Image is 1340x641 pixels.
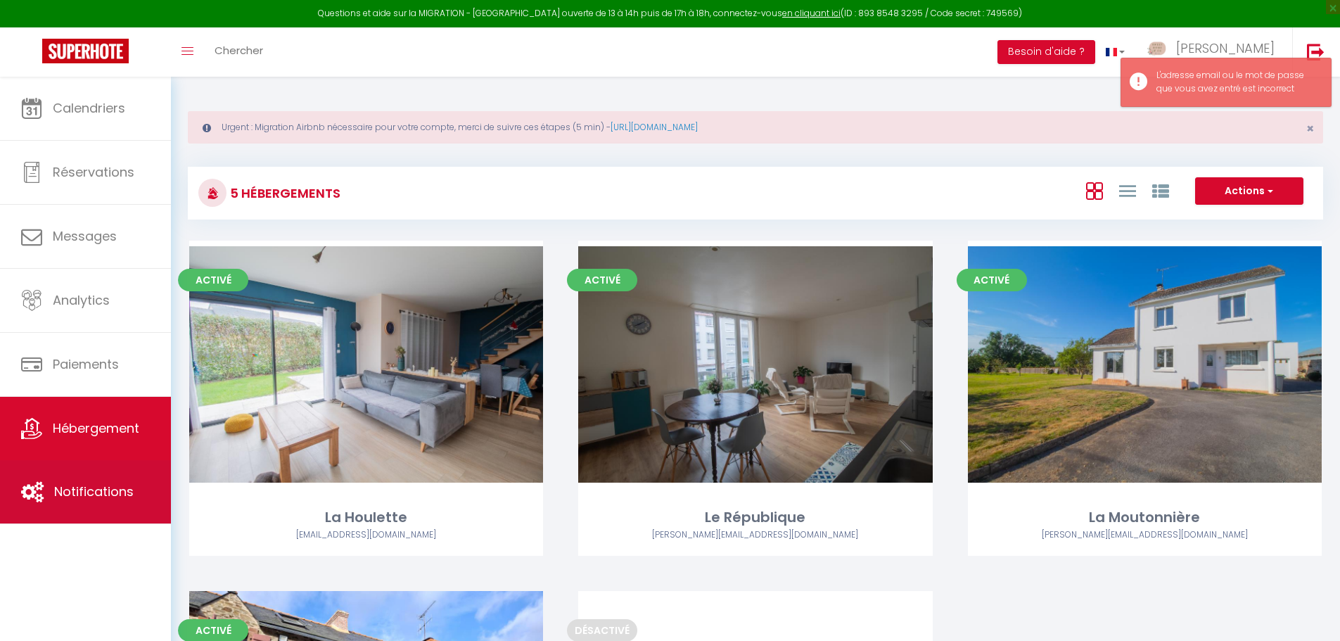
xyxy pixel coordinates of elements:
span: Réservations [53,163,134,181]
div: Airbnb [189,528,543,542]
div: La Moutonnière [968,507,1322,528]
span: Paiements [53,355,119,373]
img: ... [1146,41,1167,56]
a: Vue par Groupe [1152,179,1169,202]
span: Activé [957,269,1027,291]
div: Urgent : Migration Airbnb nécessaire pour votre compte, merci de suivre ces étapes (5 min) - [188,111,1323,144]
span: Chercher [215,43,263,58]
h3: 5 Hébergements [226,177,340,209]
button: Actions [1195,177,1303,205]
a: Editer [324,350,409,379]
a: Vue en Box [1086,179,1103,202]
a: Editer [1102,350,1187,379]
a: ... [PERSON_NAME] [1135,27,1292,77]
span: Activé [178,269,248,291]
div: La Houlette [189,507,543,528]
img: logout [1307,43,1325,61]
span: [PERSON_NAME] [1176,39,1275,57]
a: Vue en Liste [1119,179,1136,202]
button: Close [1306,122,1314,135]
span: Messages [53,227,117,245]
img: Super Booking [42,39,129,63]
div: Airbnb [578,528,932,542]
span: Activé [567,269,637,291]
a: [URL][DOMAIN_NAME] [611,121,698,133]
span: Calendriers [53,99,125,117]
span: Hébergement [53,419,139,437]
a: Editer [713,350,798,379]
button: Besoin d'aide ? [997,40,1095,64]
a: Chercher [204,27,274,77]
div: Airbnb [968,528,1322,542]
span: Analytics [53,291,110,309]
a: en cliquant ici [782,7,841,19]
div: Le République [578,507,932,528]
span: Notifications [54,483,134,500]
div: L'adresse email ou le mot de passe que vous avez entré est incorrect [1156,69,1317,96]
span: × [1306,120,1314,137]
